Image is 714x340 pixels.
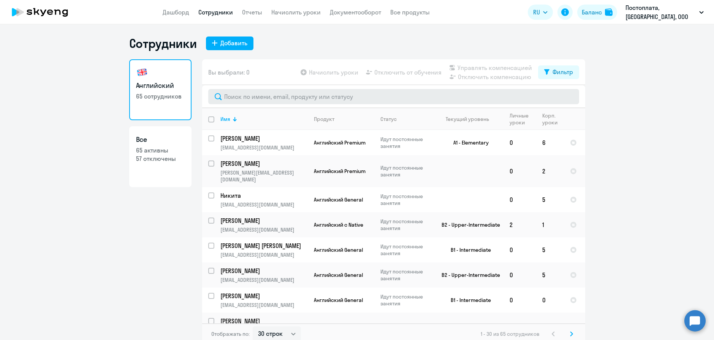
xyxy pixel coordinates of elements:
td: 6 [536,130,564,155]
p: Идут постоянные занятия [380,322,432,335]
div: Текущий уровень [439,116,503,122]
p: Постоплата, [GEOGRAPHIC_DATA], ООО [625,3,696,21]
td: 5 [536,262,564,288]
input: Поиск по имени, email, продукту или статусу [208,89,579,104]
p: Идут постоянные занятия [380,243,432,257]
a: Все65 активны57 отключены [129,126,192,187]
div: Личные уроки [510,112,536,126]
p: [PERSON_NAME][EMAIL_ADDRESS][DOMAIN_NAME] [220,169,307,183]
td: 0 [503,187,536,212]
div: Имя [220,116,230,122]
a: Сотрудники [198,8,233,16]
p: [PERSON_NAME] [220,216,306,225]
button: Постоплата, [GEOGRAPHIC_DATA], ООО [622,3,708,21]
a: [PERSON_NAME] [220,134,307,143]
span: 1 - 30 из 65 сотрудников [481,330,540,337]
a: Никита [220,191,307,200]
div: Фильтр [553,67,573,76]
span: RU [533,8,540,17]
button: Балансbalance [577,5,617,20]
td: 0 [503,237,536,262]
p: Идут постоянные занятия [380,268,432,282]
td: 5 [536,187,564,212]
a: [PERSON_NAME] [220,216,307,225]
span: Английский General [314,196,363,203]
span: Английский General [314,297,363,303]
div: Добавить [220,38,247,48]
div: Текущий уровень [446,116,489,122]
p: Идут постоянные занятия [380,193,432,207]
p: 65 сотрудников [136,92,185,100]
a: [PERSON_NAME] [220,267,307,275]
p: Идут постоянные занятия [380,293,432,307]
a: Документооборот [330,8,381,16]
td: A1 - Elementary [433,130,503,155]
a: [PERSON_NAME] [220,317,307,325]
a: Все продукты [390,8,430,16]
img: balance [605,8,613,16]
p: [PERSON_NAME] [220,292,306,300]
p: [EMAIL_ADDRESS][DOMAIN_NAME] [220,201,307,208]
td: 2 [536,155,564,187]
p: Идут постоянные занятия [380,164,432,178]
button: RU [528,5,553,20]
span: Английский с Native [314,221,363,228]
h1: Сотрудники [129,36,197,51]
td: B1 - Intermediate [433,237,503,262]
p: [EMAIL_ADDRESS][DOMAIN_NAME] [220,226,307,233]
p: 65 активны [136,146,185,154]
td: 0 [536,288,564,313]
div: Имя [220,116,307,122]
span: Отображать по: [211,330,250,337]
td: 0 [503,288,536,313]
a: [PERSON_NAME] [220,159,307,168]
td: 2 [503,212,536,237]
p: [EMAIL_ADDRESS][DOMAIN_NAME] [220,302,307,308]
p: [PERSON_NAME] [220,159,306,168]
button: Добавить [206,37,253,50]
a: Отчеты [242,8,262,16]
a: [PERSON_NAME] [220,292,307,300]
p: [PERSON_NAME] [PERSON_NAME] [220,241,306,250]
h3: Все [136,135,185,145]
td: 0 [503,155,536,187]
div: Корп. уроки [542,112,564,126]
span: Вы выбрали: 0 [208,68,250,77]
a: Начислить уроки [271,8,321,16]
span: Английский General [314,246,363,253]
td: 0 [503,130,536,155]
h3: Английский [136,81,185,91]
td: B2 - Upper-Intermediate [433,262,503,288]
span: Английский General [314,272,363,278]
p: [PERSON_NAME] [220,317,306,325]
span: Английский Premium [314,168,366,175]
div: Баланс [582,8,602,17]
p: [PERSON_NAME] [220,267,306,275]
td: 5 [536,237,564,262]
button: Фильтр [538,65,579,79]
td: 0 [503,262,536,288]
div: Статус [380,116,397,122]
p: [EMAIL_ADDRESS][DOMAIN_NAME] [220,144,307,151]
td: B2 - Upper-Intermediate [433,212,503,237]
a: Дашборд [163,8,189,16]
td: B1 - Intermediate [433,288,503,313]
p: [EMAIL_ADDRESS][DOMAIN_NAME] [220,276,307,283]
a: Английский65 сотрудников [129,59,192,120]
div: Продукт [314,116,334,122]
p: 57 отключены [136,154,185,163]
p: Идут постоянные занятия [380,136,432,149]
p: [PERSON_NAME] [220,134,306,143]
p: Идут постоянные занятия [380,218,432,232]
p: Никита [220,191,306,200]
img: english [136,66,148,78]
span: Английский Premium [314,139,366,146]
p: [EMAIL_ADDRESS][DOMAIN_NAME] [220,251,307,258]
a: [PERSON_NAME] [PERSON_NAME] [220,241,307,250]
td: 1 [536,212,564,237]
